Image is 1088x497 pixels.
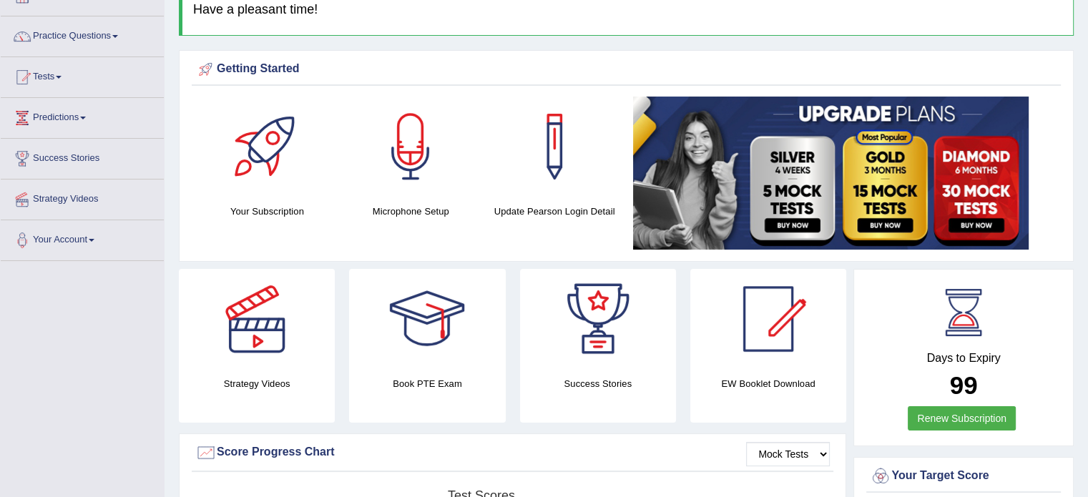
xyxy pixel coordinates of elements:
[1,16,164,52] a: Practice Questions
[195,59,1057,80] div: Getting Started
[193,3,1062,17] h4: Have a pleasant time!
[1,57,164,93] a: Tests
[1,139,164,174] a: Success Stories
[1,179,164,215] a: Strategy Videos
[195,442,830,463] div: Score Progress Chart
[349,376,505,391] h4: Book PTE Exam
[690,376,846,391] h4: EW Booklet Download
[490,204,619,219] h4: Update Pearson Login Detail
[520,376,676,391] h4: Success Stories
[179,376,335,391] h4: Strategy Videos
[950,371,978,399] b: 99
[202,204,332,219] h4: Your Subscription
[1,220,164,256] a: Your Account
[870,466,1057,487] div: Your Target Score
[870,352,1057,365] h4: Days to Expiry
[908,406,1016,430] a: Renew Subscription
[346,204,476,219] h4: Microphone Setup
[1,98,164,134] a: Predictions
[633,97,1029,250] img: small5.jpg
